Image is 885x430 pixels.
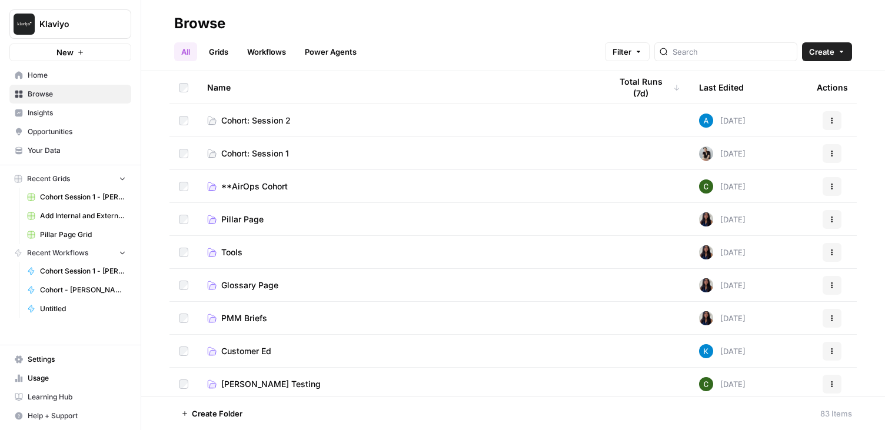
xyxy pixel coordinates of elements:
span: Home [28,70,126,81]
span: Filter [613,46,631,58]
img: qq1exqcea0wapzto7wd7elbwtl3p [699,146,713,161]
div: [DATE] [699,146,746,161]
img: rox323kbkgutb4wcij4krxobkpon [699,311,713,325]
span: Cohort - [PERSON_NAME] - Blog hero image generation [40,285,126,295]
a: Cohort: Session 2 [207,115,592,126]
a: Settings [9,350,131,369]
a: Cohort: Session 1 [207,148,592,159]
div: [DATE] [699,377,746,391]
span: Cohort: Session 2 [221,115,291,126]
div: Total Runs (7d) [611,71,680,104]
a: Insights [9,104,131,122]
div: [DATE] [699,245,746,259]
span: Settings [28,354,126,365]
span: PMM Briefs [221,312,267,324]
span: Your Data [28,145,126,156]
div: Browse [174,14,225,33]
span: Help + Support [28,411,126,421]
span: Add Internal and External Links [40,211,126,221]
img: zdhmu8j9dpt46ofesn2i0ad6n35e [699,344,713,358]
span: Untitled [40,304,126,314]
a: **AirOps Cohort [207,181,592,192]
input: Search [673,46,792,58]
img: rox323kbkgutb4wcij4krxobkpon [699,245,713,259]
div: [DATE] [699,114,746,128]
img: rox323kbkgutb4wcij4krxobkpon [699,212,713,226]
a: Your Data [9,141,131,160]
div: Name [207,71,592,104]
a: [PERSON_NAME] Testing [207,378,592,390]
button: Filter [605,42,650,61]
span: Recent Grids [27,174,70,184]
a: All [174,42,197,61]
span: Cohort: Session 1 [221,148,289,159]
span: Customer Ed [221,345,271,357]
a: Cohort Session 1 - [PERSON_NAME] workflow 1 Grid [22,188,131,206]
span: Browse [28,89,126,99]
button: Recent Workflows [9,244,131,262]
a: Learning Hub [9,388,131,406]
a: Pillar Page [207,214,592,225]
span: **AirOps Cohort [221,181,288,192]
button: New [9,44,131,61]
span: New [56,46,74,58]
div: [DATE] [699,179,746,194]
img: o3cqybgnmipr355j8nz4zpq1mc6x [699,114,713,128]
a: Cohort - [PERSON_NAME] - Blog hero image generation [22,281,131,299]
button: Help + Support [9,406,131,425]
a: Cohort Session 1 - [PERSON_NAME] workflow 1 [22,262,131,281]
a: Power Agents [298,42,364,61]
a: Workflows [240,42,293,61]
div: [DATE] [699,278,746,292]
span: [PERSON_NAME] Testing [221,378,321,390]
img: 14qrvic887bnlg6dzgoj39zarp80 [699,377,713,391]
a: Add Internal and External Links [22,206,131,225]
span: Create [809,46,834,58]
a: Customer Ed [207,345,592,357]
div: Actions [817,71,848,104]
a: Grids [202,42,235,61]
a: Tools [207,246,592,258]
div: Last Edited [699,71,744,104]
span: Glossary Page [221,279,278,291]
a: Opportunities [9,122,131,141]
a: Usage [9,369,131,388]
div: [DATE] [699,212,746,226]
button: Workspace: Klaviyo [9,9,131,39]
button: Create Folder [174,404,249,423]
div: [DATE] [699,311,746,325]
button: Recent Grids [9,170,131,188]
span: Cohort Session 1 - [PERSON_NAME] workflow 1 Grid [40,192,126,202]
a: PMM Briefs [207,312,592,324]
a: Untitled [22,299,131,318]
span: Create Folder [192,408,242,419]
span: Pillar Page Grid [40,229,126,240]
span: Recent Workflows [27,248,88,258]
span: Pillar Page [221,214,264,225]
a: Home [9,66,131,85]
img: 14qrvic887bnlg6dzgoj39zarp80 [699,179,713,194]
img: rox323kbkgutb4wcij4krxobkpon [699,278,713,292]
a: Pillar Page Grid [22,225,131,244]
span: Opportunities [28,126,126,137]
button: Create [802,42,852,61]
span: Klaviyo [39,18,111,30]
a: Browse [9,85,131,104]
a: Glossary Page [207,279,592,291]
span: Learning Hub [28,392,126,402]
span: Usage [28,373,126,384]
span: Insights [28,108,126,118]
img: Klaviyo Logo [14,14,35,35]
div: [DATE] [699,344,746,358]
span: Cohort Session 1 - [PERSON_NAME] workflow 1 [40,266,126,276]
div: 83 Items [820,408,852,419]
span: Tools [221,246,242,258]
